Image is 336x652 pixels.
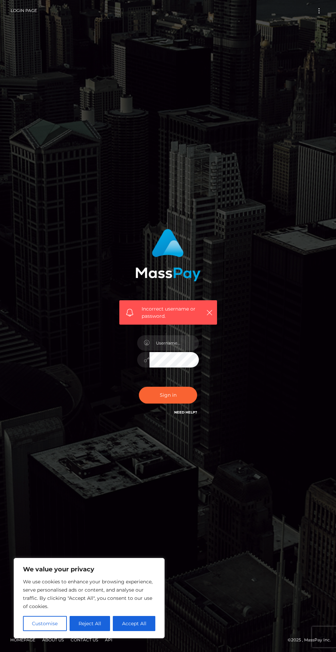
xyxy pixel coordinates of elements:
a: API [102,634,115,645]
a: Contact Us [68,634,101,645]
button: Toggle navigation [313,6,325,15]
p: We use cookies to enhance your browsing experience, serve personalised ads or content, and analys... [23,578,155,610]
button: Accept All [113,616,155,631]
img: MassPay Login [135,229,201,281]
input: Username... [149,335,199,351]
div: We value your privacy [14,558,165,638]
button: Customise [23,616,67,631]
span: Incorrect username or password. [142,305,203,320]
a: About Us [39,634,67,645]
div: © 2025 , MassPay Inc. [5,636,331,644]
button: Reject All [70,616,110,631]
a: Homepage [8,634,38,645]
button: Sign in [139,387,197,404]
p: We value your privacy [23,565,155,573]
a: Need Help? [174,410,197,415]
a: Login Page [11,3,37,18]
